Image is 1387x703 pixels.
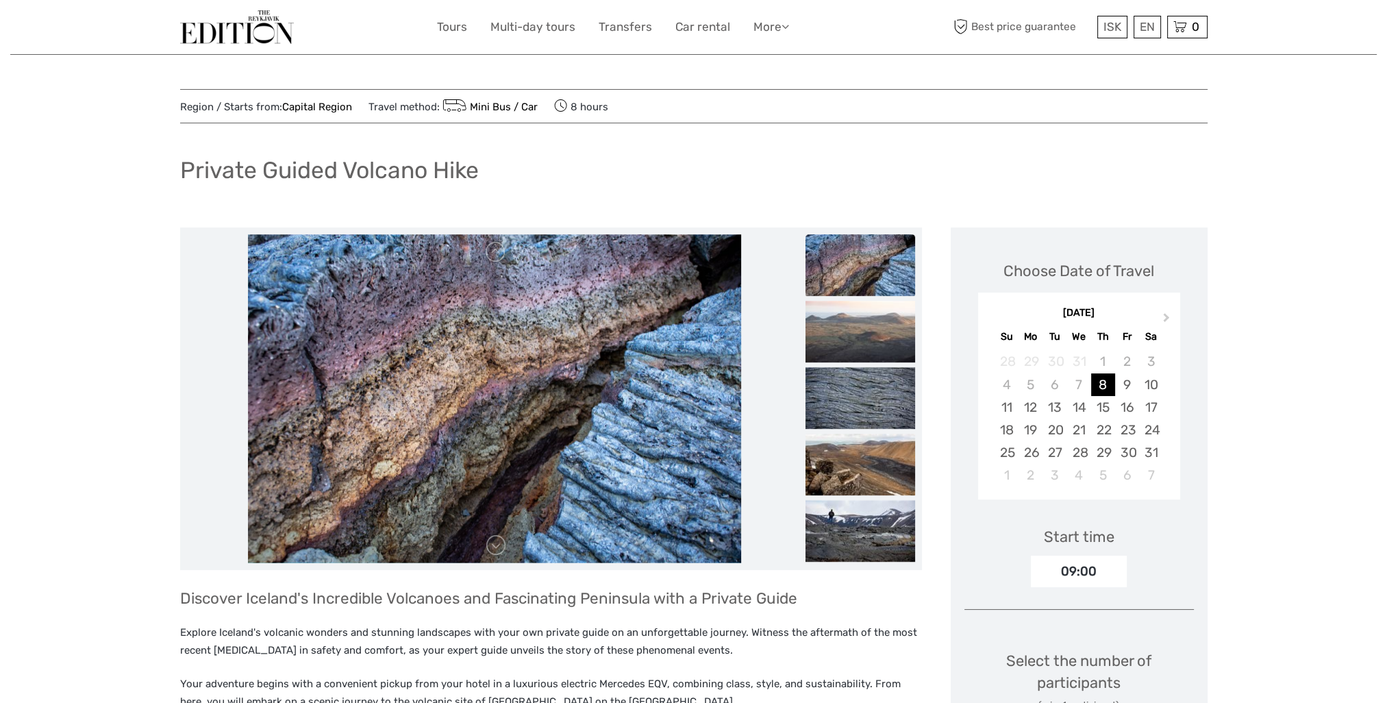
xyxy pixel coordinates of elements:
[599,17,652,37] a: Transfers
[1091,373,1115,396] div: Choose Thursday, January 8th, 2026
[1091,464,1115,486] div: Choose Thursday, February 5th, 2026
[1139,464,1163,486] div: Choose Saturday, February 7th, 2026
[19,24,155,35] p: We're away right now. Please check back later!
[1042,373,1066,396] div: Not available Tuesday, January 6th, 2026
[1066,328,1090,346] div: We
[995,419,1019,441] div: Choose Sunday, January 18th, 2026
[1066,350,1090,373] div: Not available Wednesday, December 31st, 2025
[995,350,1019,373] div: Not available Sunday, December 28th, 2025
[1091,419,1115,441] div: Choose Thursday, January 22nd, 2026
[437,17,467,37] a: Tours
[440,101,538,113] a: Mini Bus / Car
[1031,556,1127,587] div: 09:00
[1019,441,1042,464] div: Choose Monday, January 26th, 2026
[1019,350,1042,373] div: Not available Monday, December 29th, 2025
[995,328,1019,346] div: Su
[1139,419,1163,441] div: Choose Saturday, January 24th, 2026
[1042,328,1066,346] div: Tu
[1115,350,1139,373] div: Not available Friday, January 2nd, 2026
[1066,441,1090,464] div: Choose Wednesday, January 28th, 2026
[675,17,730,37] a: Car rental
[1115,419,1139,441] div: Choose Friday, January 23rd, 2026
[995,396,1019,419] div: Choose Sunday, January 11th, 2026
[1190,20,1201,34] span: 0
[554,97,608,116] span: 8 hours
[1139,328,1163,346] div: Sa
[753,17,789,37] a: More
[1019,464,1042,486] div: Choose Monday, February 2nd, 2026
[805,301,915,362] img: df15bf5a01ad494590996abb019ab678_slider_thumbnail.jpeg
[1066,396,1090,419] div: Choose Wednesday, January 14th, 2026
[248,234,741,563] img: 744ec97bf2c344faaacdf02e7d8ce4dd_main_slider.jpeg
[1115,441,1139,464] div: Choose Friday, January 30th, 2026
[282,101,352,113] a: Capital Region
[180,589,922,608] h3: Discover Iceland's Incredible Volcanoes and Fascinating Peninsula with a Private Guide
[995,441,1019,464] div: Choose Sunday, January 25th, 2026
[180,100,352,114] span: Region / Starts from:
[1115,373,1139,396] div: Choose Friday, January 9th, 2026
[1115,396,1139,419] div: Choose Friday, January 16th, 2026
[1042,396,1066,419] div: Choose Tuesday, January 13th, 2026
[368,97,538,116] span: Travel method:
[1139,373,1163,396] div: Choose Saturday, January 10th, 2026
[1019,419,1042,441] div: Choose Monday, January 19th, 2026
[1019,373,1042,396] div: Not available Monday, January 5th, 2026
[158,21,174,38] button: Open LiveChat chat widget
[490,17,575,37] a: Multi-day tours
[951,16,1094,38] span: Best price guarantee
[1044,526,1114,547] div: Start time
[805,434,915,495] img: c9ff4a822ce8409daddc9b4f6d3ea657_slider_thumbnail.jpeg
[1042,464,1066,486] div: Choose Tuesday, February 3rd, 2026
[1003,260,1154,282] div: Choose Date of Travel
[1042,419,1066,441] div: Choose Tuesday, January 20th, 2026
[982,350,1175,486] div: month 2026-01
[805,367,915,429] img: beb515cfe22546fb9765e79db264a51e_slider_thumbnail.jpeg
[1019,396,1042,419] div: Choose Monday, January 12th, 2026
[995,464,1019,486] div: Choose Sunday, February 1st, 2026
[805,500,915,562] img: ecf2dbdb29e34f45bd04801da8a05065_slider_thumbnail.jpeg
[805,234,915,296] img: 744ec97bf2c344faaacdf02e7d8ce4dd_slider_thumbnail.jpeg
[1091,350,1115,373] div: Not available Thursday, January 1st, 2026
[1066,419,1090,441] div: Choose Wednesday, January 21st, 2026
[995,373,1019,396] div: Not available Sunday, January 4th, 2026
[180,10,294,44] img: The Reykjavík Edition
[1139,350,1163,373] div: Not available Saturday, January 3rd, 2026
[1066,464,1090,486] div: Choose Wednesday, February 4th, 2026
[1139,441,1163,464] div: Choose Saturday, January 31st, 2026
[1042,441,1066,464] div: Choose Tuesday, January 27th, 2026
[1042,350,1066,373] div: Not available Tuesday, December 30th, 2025
[1115,328,1139,346] div: Fr
[1091,396,1115,419] div: Choose Thursday, January 15th, 2026
[1103,20,1121,34] span: ISK
[180,624,922,659] p: Explore Iceland's volcanic wonders and stunning landscapes with your own private guide on an unfo...
[1139,396,1163,419] div: Choose Saturday, January 17th, 2026
[1066,373,1090,396] div: Not available Wednesday, January 7th, 2026
[1134,16,1161,38] div: EN
[1157,310,1179,332] button: Next Month
[1091,328,1115,346] div: Th
[1115,464,1139,486] div: Choose Friday, February 6th, 2026
[1019,328,1042,346] div: Mo
[1091,441,1115,464] div: Choose Thursday, January 29th, 2026
[978,306,1180,321] div: [DATE]
[180,156,479,184] h1: Private Guided Volcano Hike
